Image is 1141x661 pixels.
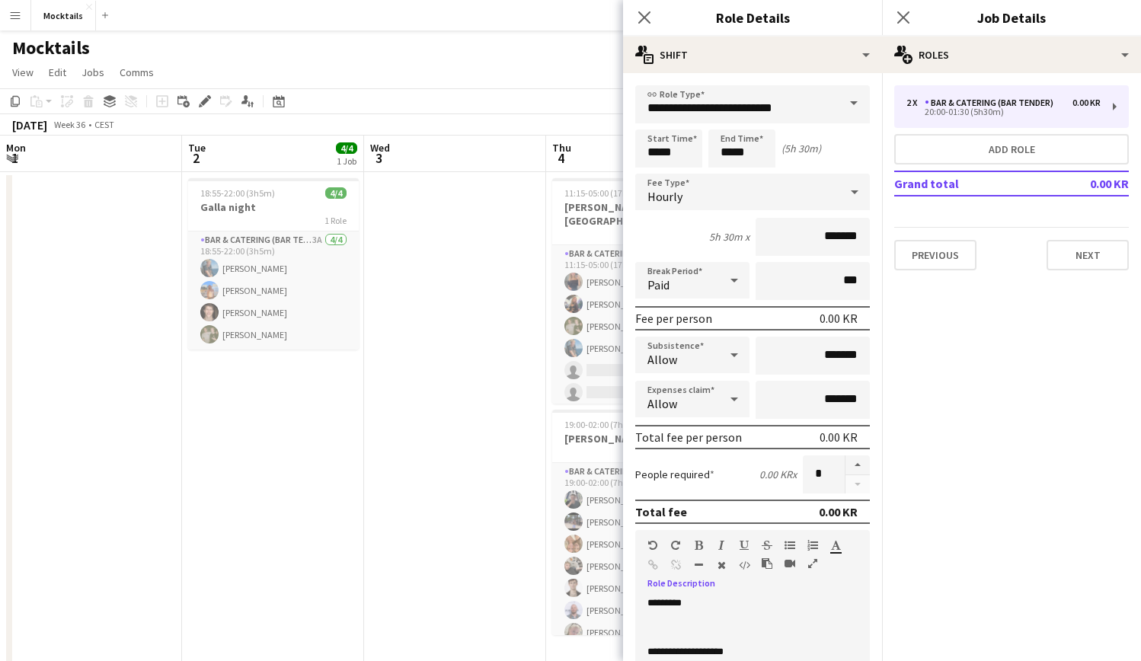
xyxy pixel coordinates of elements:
[785,557,795,570] button: Insert video
[830,539,841,551] button: Text Color
[845,455,870,475] button: Increase
[188,232,359,350] app-card-role: Bar & Catering (Bar Tender)3A4/418:55-22:00 (3h5m)[PERSON_NAME][PERSON_NAME][PERSON_NAME][PERSON_...
[552,178,723,404] app-job-card: 11:15-05:00 (17h45m) (Fri)4/8[PERSON_NAME] fra [GEOGRAPHIC_DATA] til [GEOGRAPHIC_DATA]1 RoleBar &...
[647,539,658,551] button: Undo
[785,539,795,551] button: Unordered List
[716,559,727,571] button: Clear Formatting
[882,8,1141,27] h3: Job Details
[894,240,976,270] button: Previous
[188,141,206,155] span: Tue
[6,62,40,82] a: View
[623,37,882,73] div: Shift
[113,62,160,82] a: Comms
[200,187,275,199] span: 18:55-22:00 (3h5m)
[325,187,347,199] span: 4/4
[739,559,749,571] button: HTML Code
[882,37,1141,73] div: Roles
[819,504,858,519] div: 0.00 KR
[716,539,727,551] button: Italic
[50,119,88,130] span: Week 36
[709,230,749,244] div: 5h 30m x
[739,539,749,551] button: Underline
[324,215,347,226] span: 1 Role
[94,119,114,130] div: CEST
[4,149,26,167] span: 1
[759,468,797,481] div: 0.00 KR x
[120,65,154,79] span: Comms
[81,65,104,79] span: Jobs
[564,187,666,199] span: 11:15-05:00 (17h45m) (Fri)
[647,277,670,292] span: Paid
[894,171,1040,196] td: Grand total
[693,539,704,551] button: Bold
[368,149,390,167] span: 3
[647,189,682,204] span: Hourly
[762,539,772,551] button: Strikethrough
[635,429,742,445] div: Total fee per person
[807,557,818,570] button: Fullscreen
[550,149,571,167] span: 4
[6,141,26,155] span: Mon
[820,429,858,445] div: 0.00 KR
[43,62,72,82] a: Edit
[781,142,821,155] div: (5h 30m)
[564,419,644,430] span: 19:00-02:00 (7h) (Fri)
[894,134,1129,164] button: Add role
[762,557,772,570] button: Paste as plain text
[75,62,110,82] a: Jobs
[623,8,882,27] h3: Role Details
[552,432,723,445] h3: [PERSON_NAME]
[12,117,47,133] div: [DATE]
[670,539,681,551] button: Redo
[49,65,66,79] span: Edit
[12,65,34,79] span: View
[370,141,390,155] span: Wed
[1047,240,1129,270] button: Next
[1072,97,1101,108] div: 0.00 KR
[647,396,677,411] span: Allow
[693,559,704,571] button: Horizontal Line
[906,108,1101,116] div: 20:00-01:30 (5h30m)
[1040,171,1129,196] td: 0.00 KR
[635,504,687,519] div: Total fee
[552,410,723,635] app-job-card: 19:00-02:00 (7h) (Fri)8/19[PERSON_NAME]1 RoleBar & Catering (Bar Tender)8/1919:00-02:00 (7h)[PERS...
[552,245,723,452] app-card-role: Bar & Catering (Bar Tender)4/811:15-05:00 (17h45m)[PERSON_NAME][PERSON_NAME][PERSON_NAME][PERSON_...
[647,352,677,367] span: Allow
[188,200,359,214] h3: Galla night
[552,141,571,155] span: Thu
[906,97,925,108] div: 2 x
[188,178,359,350] app-job-card: 18:55-22:00 (3h5m)4/4Galla night1 RoleBar & Catering (Bar Tender)3A4/418:55-22:00 (3h5m)[PERSON_N...
[552,200,723,228] h3: [PERSON_NAME] fra [GEOGRAPHIC_DATA] til [GEOGRAPHIC_DATA]
[336,142,357,154] span: 4/4
[807,539,818,551] button: Ordered List
[925,97,1059,108] div: Bar & Catering (Bar Tender)
[12,37,90,59] h1: Mocktails
[635,311,712,326] div: Fee per person
[820,311,858,326] div: 0.00 KR
[31,1,96,30] button: Mocktails
[337,155,356,167] div: 1 Job
[635,468,714,481] label: People required
[186,149,206,167] span: 2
